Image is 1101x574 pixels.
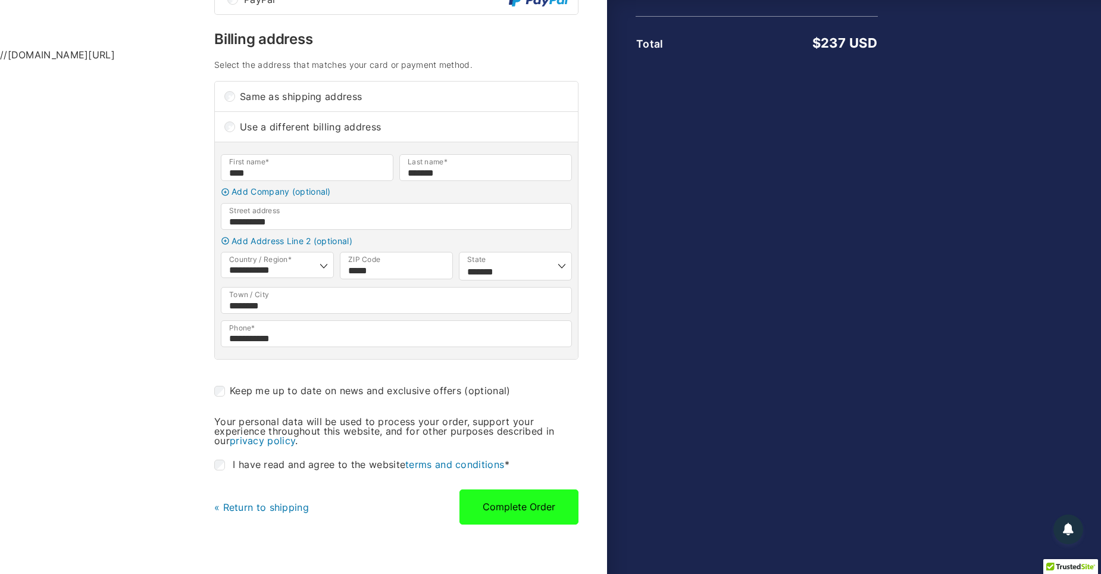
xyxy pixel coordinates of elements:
p: Your personal data will be used to process your order, support your experience throughout this we... [214,417,578,445]
button: Complete Order [459,489,578,524]
span: (optional) [464,385,510,397]
a: privacy policy [230,435,295,447]
bdi: 237 USD [812,35,877,51]
span: $ [812,35,821,51]
span: Keep me up to date on news and exclusive offers [230,385,461,397]
span: Same as shipping address [240,92,568,101]
a: Add Address Line 2 (optional) [218,236,575,245]
a: « Return to shipping [214,501,309,513]
th: Total [636,38,717,50]
label: Card number [2,2,354,14]
a: Add Company (optional) [218,188,575,196]
label: Expiration date [2,51,174,63]
input: Keep me up to date on news and exclusive offers (optional) [214,386,225,397]
h3: Billing address [214,32,578,46]
input: I have read and agree to the websiteterms and conditions [214,460,225,470]
a: terms and conditions [405,458,504,470]
span: Use a different billing address [240,122,568,132]
label: Security code [182,51,354,63]
span: I have read and agree to the website [233,458,509,470]
h4: Select the address that matches your card or payment method. [214,61,578,69]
